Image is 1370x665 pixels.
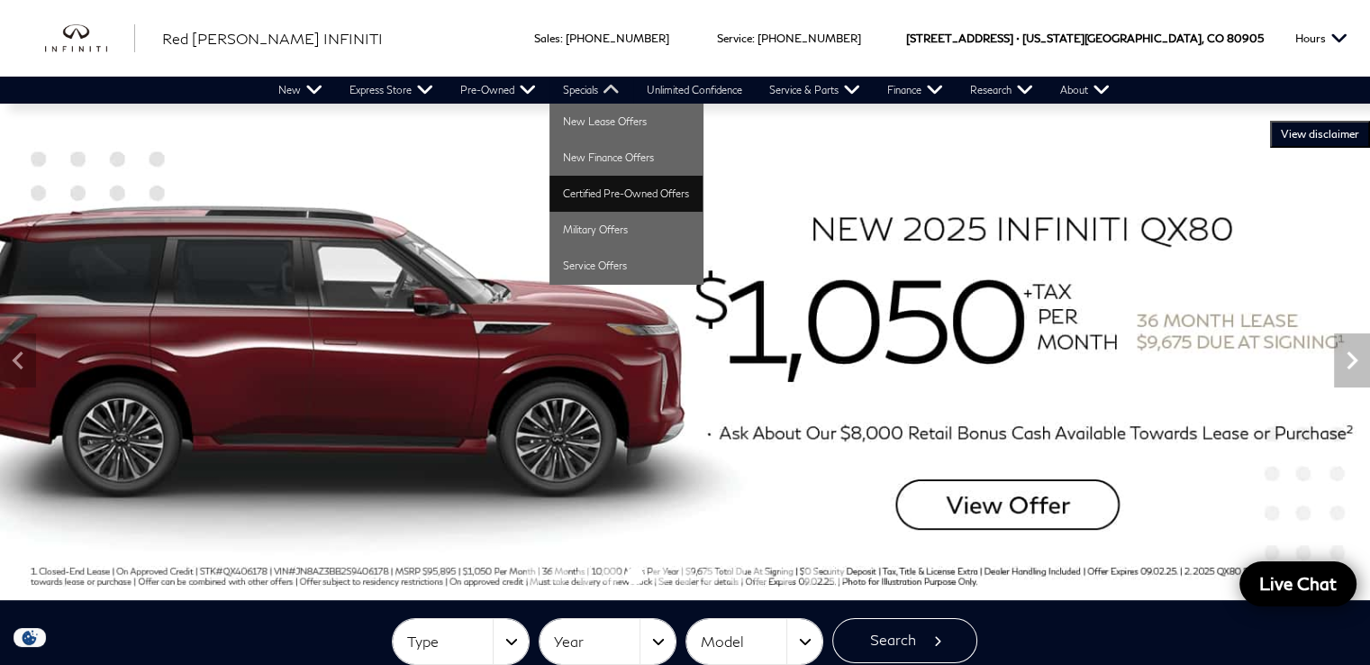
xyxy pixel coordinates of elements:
[549,212,703,248] a: Military Offers
[566,32,669,45] a: [PHONE_NUMBER]
[406,627,493,657] span: Type
[550,567,568,585] span: Go to slide 2
[874,77,957,104] a: Finance
[1281,127,1359,141] span: VIEW DISCLAIMER
[752,32,755,45] span: :
[1239,561,1356,606] a: Live Chat
[393,619,529,664] button: Type
[717,32,752,45] span: Service
[265,77,1123,104] nav: Main Navigation
[1270,121,1370,148] button: VIEW DISCLAIMER
[162,30,383,47] span: Red [PERSON_NAME] INFINITI
[676,567,694,585] span: Go to slide 7
[803,567,821,585] span: Go to slide 12
[549,176,703,212] a: Certified Pre-Owned Offers
[832,618,977,663] button: Search
[9,628,50,647] section: Click to Open Cookie Consent Modal
[162,28,383,50] a: Red [PERSON_NAME] INFINITI
[1334,333,1370,387] div: Next
[447,77,549,104] a: Pre-Owned
[549,104,703,140] a: New Lease Offers
[525,567,543,585] span: Go to slide 1
[777,567,795,585] span: Go to slide 11
[758,32,861,45] a: [PHONE_NUMBER]
[686,619,822,664] button: Model
[576,567,594,585] span: Go to slide 3
[1047,77,1123,104] a: About
[756,77,874,104] a: Service & Parts
[700,627,786,657] span: Model
[265,77,336,104] a: New
[549,77,633,104] a: Specials
[752,567,770,585] span: Go to slide 10
[1250,572,1346,595] span: Live Chat
[957,77,1047,104] a: Research
[553,627,640,657] span: Year
[626,567,644,585] span: Go to slide 5
[540,619,676,664] button: Year
[549,248,703,284] a: Service Offers
[534,32,560,45] span: Sales
[549,140,703,176] a: New Finance Offers
[601,567,619,585] span: Go to slide 4
[828,567,846,585] span: Go to slide 13
[906,32,1264,45] a: [STREET_ADDRESS] • [US_STATE][GEOGRAPHIC_DATA], CO 80905
[45,24,135,53] img: INFINITI
[9,628,50,647] img: Opt-Out Icon
[702,567,720,585] span: Go to slide 8
[336,77,447,104] a: Express Store
[560,32,563,45] span: :
[45,24,135,53] a: infiniti
[651,567,669,585] span: Go to slide 6
[633,77,756,104] a: Unlimited Confidence
[727,567,745,585] span: Go to slide 9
